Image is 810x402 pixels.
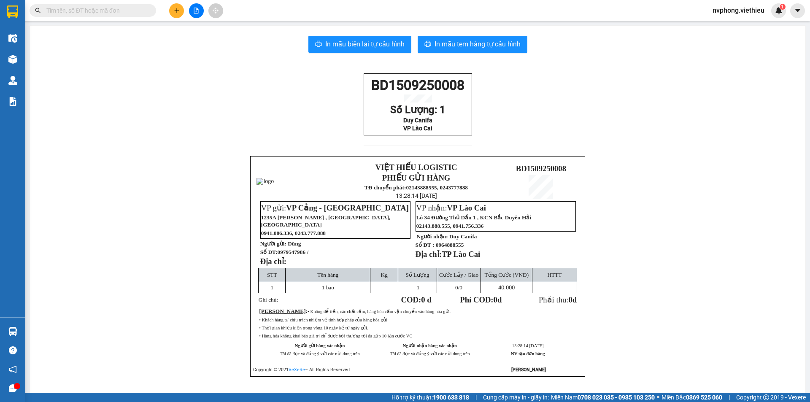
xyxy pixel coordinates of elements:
img: logo [256,178,274,185]
strong: Số ĐT: [260,249,308,255]
span: VP Lào Cai [447,203,486,212]
strong: 0708 023 035 - 0935 103 250 [578,394,655,401]
span: • Thời gian khiếu kiện trong vòng 10 ngày kể từ ngày gửi. [259,326,368,330]
span: copyright [763,394,769,400]
span: 1 [270,284,273,291]
span: 40.000 [498,284,515,291]
span: Tôi đã đọc và đồng ý với các nội dung trên [280,351,360,356]
strong: Địa chỉ: [260,257,286,266]
span: | [729,393,730,402]
button: plus [169,3,184,18]
span: 1235A [PERSON_NAME] , [GEOGRAPHIC_DATA], [GEOGRAPHIC_DATA] [261,214,390,228]
a: VeXeRe [289,367,305,372]
span: In mẫu tem hàng tự cấu hình [435,39,521,49]
input: Tìm tên, số ĐT hoặc mã đơn [46,6,146,15]
span: /0 [455,284,462,291]
span: Cung cấp máy in - giấy in: [483,393,549,402]
span: VP Lào Cai [403,125,432,132]
img: logo-vxr [7,5,18,18]
strong: COD: [401,295,432,304]
span: 0979547986 / [277,249,308,255]
strong: PHIẾU GỬI HÀNG [382,173,451,182]
span: VP gửi: [261,203,409,212]
span: Số Lượng: 1 [390,104,445,116]
span: Kg [381,272,388,278]
span: 0 [455,284,458,291]
button: caret-down [790,3,805,18]
img: warehouse-icon [8,55,17,64]
span: Số Lượng [405,272,429,278]
img: solution-icon [8,97,17,106]
span: printer [315,40,322,49]
strong: Phí COD: đ [460,295,502,304]
span: nvphong.viethieu [706,5,771,16]
span: Cước Lấy / Giao [439,272,478,278]
strong: 02143888555, 0243777888 [406,184,468,191]
button: aim [208,3,223,18]
span: Miền Bắc [661,393,722,402]
strong: Người nhận hàng xác nhận [403,343,457,348]
span: Dũng [288,240,301,247]
span: VP nhận: [416,203,486,212]
span: Tên hàng [317,272,338,278]
span: ⚪️ [657,396,659,399]
img: warehouse-icon [8,327,17,336]
img: warehouse-icon [8,76,17,85]
span: Duy Canifa [403,117,432,124]
sup: 1 [780,4,786,10]
strong: Người gửi hàng xác nhận [295,343,345,348]
strong: Người gửi: [260,240,286,247]
strong: TĐ chuyển phát: [364,184,406,191]
span: Ghi chú: [259,297,278,303]
span: 0 [494,295,497,304]
span: STT [267,272,277,278]
span: 0 đ [421,295,431,304]
span: 0 [568,295,572,304]
strong: Địa chỉ: [416,250,442,259]
span: question-circle [9,346,17,354]
span: Lô 34 Đường Thủ Dầu 1 , KCN Bắc Duyên Hải [416,214,532,221]
span: | [475,393,477,402]
span: In mẫu biên lai tự cấu hình [325,39,405,49]
span: 1 [417,284,420,291]
button: printerIn mẫu biên lai tự cấu hình [308,36,411,53]
span: search [35,8,41,13]
span: BD1509250008 [371,77,464,93]
span: printer [424,40,431,49]
span: message [9,384,17,392]
span: Copyright © 2021 – All Rights Reserved [253,367,350,372]
span: đ [572,295,577,304]
span: caret-down [794,7,802,14]
span: 0941.086.336, 0243.777.888 [261,230,326,236]
span: • Không để tiền, các chất cấm, hàng hóa cấm vận chuyển vào hàng hóa gửi. [308,309,451,314]
span: 1 [781,4,784,10]
img: icon-new-feature [775,7,783,14]
span: BD1509250008 [516,164,566,173]
strong: Người nhận: [417,233,448,240]
span: Miền Nam [551,393,655,402]
span: • Hàng hóa không khai báo giá trị chỉ được bồi thường tối đa gấp 10 lần cước VC [259,334,412,338]
span: • Khách hàng tự chịu trách nhiệm về tính hợp pháp của hàng hóa gửi [259,318,387,322]
span: aim [213,8,219,13]
span: plus [174,8,180,13]
span: 13:28:14 [DATE] [396,192,437,199]
span: [PERSON_NAME] [259,308,305,314]
span: Tổng Cước (VNĐ) [484,272,529,278]
strong: 0369 525 060 [686,394,722,401]
strong: 1900 633 818 [433,394,469,401]
span: Duy Canifa [449,233,477,240]
span: notification [9,365,17,373]
span: 1 bao [322,284,334,291]
span: 13:28:14 [DATE] [512,343,544,348]
span: : [259,308,308,314]
span: Phải thu: [539,295,577,304]
span: 0964888555 [436,242,464,248]
strong: NV tạo đơn hàng [511,351,545,356]
span: TP Lào Cai [442,250,480,259]
strong: VIỆT HIẾU LOGISTIC [375,163,457,172]
span: Tôi đã đọc và đồng ý với các nội dung trên [390,351,470,356]
strong: [PERSON_NAME] [511,367,546,372]
span: Hỗ trợ kỹ thuật: [391,393,469,402]
strong: Số ĐT : [416,242,435,248]
span: 02143.888.555, 0941.756.336 [416,223,484,229]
